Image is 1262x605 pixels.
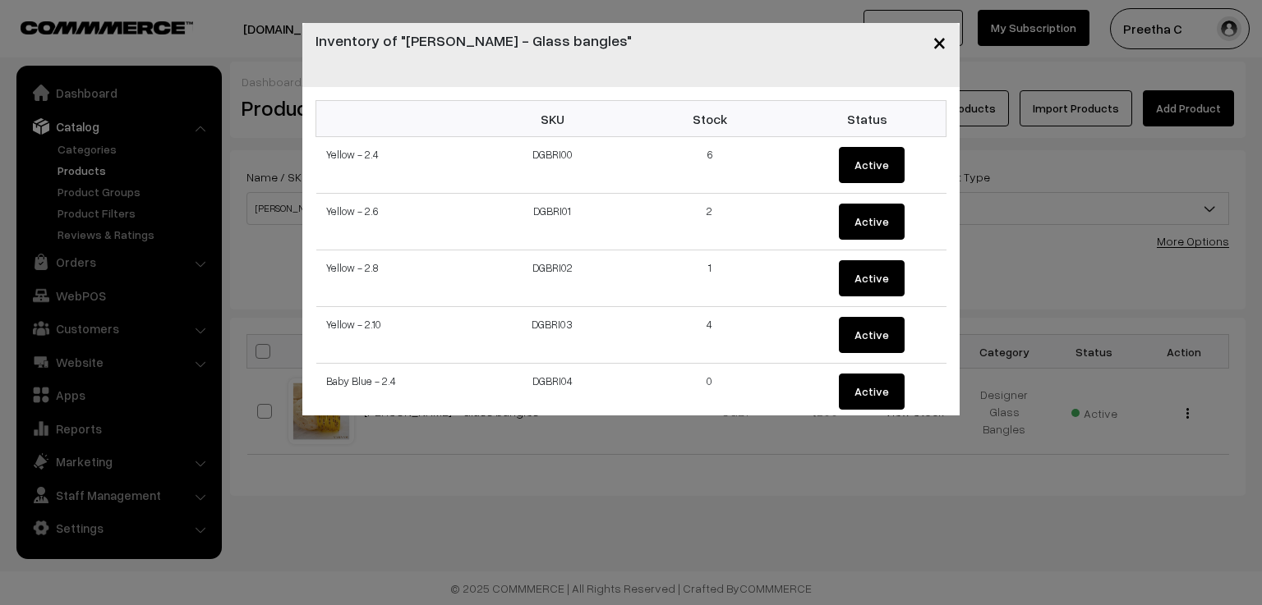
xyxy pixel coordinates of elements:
button: Active [839,204,905,240]
button: Active [839,260,905,296]
button: Active [839,374,905,410]
button: Close [919,16,960,67]
button: Active [839,147,905,183]
td: 1 [631,250,789,307]
td: Baby Blue - 2.4 [316,364,474,420]
th: Stock [631,101,789,137]
td: 0 [631,364,789,420]
span: × [933,26,946,57]
td: 4 [631,307,789,364]
td: Yellow - 2.4 [316,137,474,194]
td: 6 [631,137,789,194]
td: DGBRI00 [473,137,631,194]
td: DGBRI04 [473,364,631,420]
td: DGBRI03 [473,307,631,364]
td: DGBRI01 [473,194,631,250]
th: SKU [473,101,631,137]
th: Status [789,101,946,137]
td: Yellow - 2.10 [316,307,474,364]
button: Active [839,317,905,353]
td: 2 [631,194,789,250]
td: Yellow - 2.8 [316,250,474,307]
td: DGBRI02 [473,250,631,307]
td: Yellow - 2.6 [316,194,474,250]
h4: Inventory of "[PERSON_NAME] - Glass bangles" [315,30,632,52]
